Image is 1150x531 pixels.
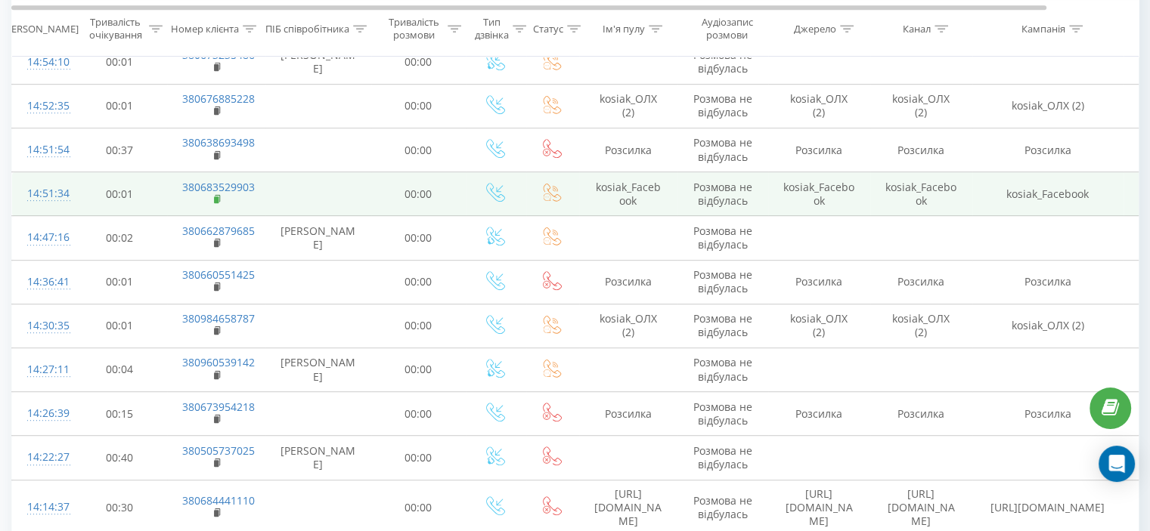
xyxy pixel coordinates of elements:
[870,392,972,436] td: Розсилка
[768,84,870,128] td: kosiak_ОЛХ (2)
[972,260,1124,304] td: Розсилка
[371,347,466,391] td: 00:00
[371,172,466,216] td: 00:00
[693,135,752,163] span: Розмова не відбулась
[182,180,255,194] a: 380683529903
[27,223,57,252] div: 14:47:16
[371,84,466,128] td: 00:00
[870,260,972,304] td: Розсилка
[27,399,57,428] div: 14:26:39
[73,392,167,436] td: 00:15
[693,224,752,252] span: Розмова не відбулась
[27,443,57,472] div: 14:22:27
[693,48,752,76] span: Розмова не відбулась
[579,304,677,347] td: kosiak_ОЛХ (2)
[693,267,752,295] span: Розмова не відбулась
[693,355,752,383] span: Розмова не відбулась
[182,224,255,238] a: 380662879685
[693,91,752,119] span: Розмова не відбулась
[73,216,167,260] td: 00:02
[903,22,931,35] div: Канал
[579,128,677,172] td: Розсилка
[972,392,1124,436] td: Розсилка
[768,392,870,436] td: Розсилка
[265,436,371,480] td: [PERSON_NAME]
[27,492,57,522] div: 14:14:37
[693,493,752,521] span: Розмова не відбулась
[768,172,870,216] td: kosiak_Facebook
[693,400,752,428] span: Розмова не відбулась
[371,392,466,436] td: 00:00
[265,40,371,84] td: [PERSON_NAME]
[870,84,972,128] td: kosiak_ОЛХ (2)
[1021,22,1065,35] div: Кампанія
[768,260,870,304] td: Розсилка
[182,311,255,326] a: 380984658787
[182,267,255,282] a: 380660551425
[579,260,677,304] td: Розсилка
[27,135,57,165] div: 14:51:54
[182,91,255,106] a: 380676885228
[182,135,255,150] a: 380638693498
[73,347,167,391] td: 00:04
[265,22,349,35] div: ПІБ співробітника
[870,172,972,216] td: kosiak_Facebook
[579,392,677,436] td: Розсилка
[182,355,255,369] a: 380960539142
[27,355,57,384] div: 14:27:11
[27,91,57,121] div: 14:52:35
[371,436,466,480] td: 00:00
[171,22,239,35] div: Номер клієнта
[371,216,466,260] td: 00:00
[475,16,509,42] div: Тип дзвінка
[972,172,1124,216] td: kosiak_Facebook
[27,311,57,341] div: 14:30:35
[73,128,167,172] td: 00:37
[794,22,836,35] div: Джерело
[972,84,1124,128] td: kosiak_ОЛХ (2)
[73,40,167,84] td: 00:01
[579,172,677,216] td: kosiak_Facebook
[533,22,563,35] div: Статус
[693,180,752,208] span: Розмова не відбулась
[603,22,645,35] div: Ім'я пулу
[690,16,764,42] div: Аудіозапис розмови
[265,216,371,260] td: [PERSON_NAME]
[384,16,444,42] div: Тривалість розмови
[27,267,57,297] div: 14:36:41
[768,128,870,172] td: Розсилка
[73,84,167,128] td: 00:01
[182,443,255,458] a: 380505737025
[85,16,145,42] div: Тривалість очікування
[73,260,167,304] td: 00:01
[2,22,79,35] div: [PERSON_NAME]
[972,304,1124,347] td: kosiak_ОЛХ (2)
[693,443,752,471] span: Розмова не відбулась
[73,436,167,480] td: 00:40
[182,493,255,508] a: 380684441110
[73,172,167,216] td: 00:01
[371,40,466,84] td: 00:00
[265,347,371,391] td: [PERSON_NAME]
[73,304,167,347] td: 00:01
[371,260,466,304] td: 00:00
[972,128,1124,172] td: Розсилка
[371,128,466,172] td: 00:00
[27,179,57,208] div: 14:51:34
[27,48,57,77] div: 14:54:10
[768,304,870,347] td: kosiak_ОЛХ (2)
[870,128,972,172] td: Розсилка
[371,304,466,347] td: 00:00
[579,84,677,128] td: kosiak_ОЛХ (2)
[182,400,255,414] a: 380673954218
[870,304,972,347] td: kosiak_ОЛХ (2)
[693,311,752,339] span: Розмова не відбулась
[1099,446,1135,482] div: Open Intercom Messenger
